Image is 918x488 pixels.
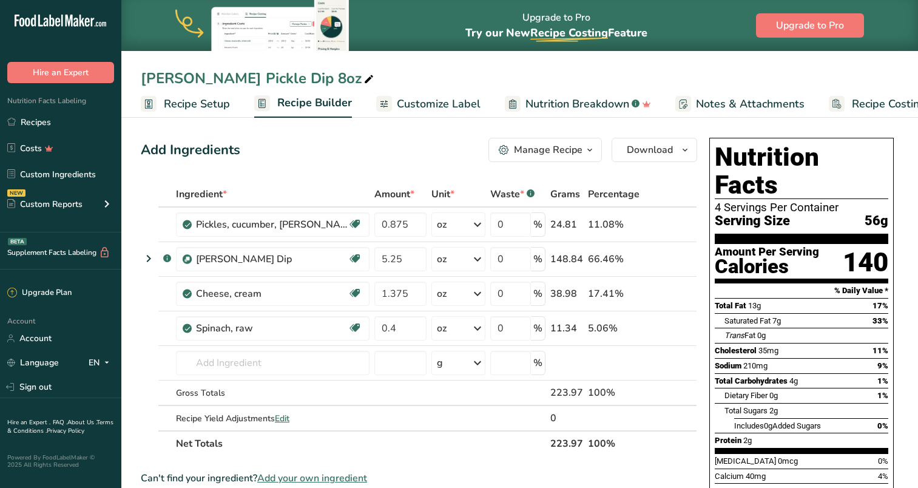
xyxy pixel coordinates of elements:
th: 100% [586,430,642,456]
div: Calories [715,258,819,276]
div: 66.46% [588,252,640,266]
section: % Daily Value * [715,283,888,298]
span: Customize Label [397,96,481,112]
h1: Nutrition Facts [715,143,888,199]
span: 1% [877,391,888,400]
div: Pickles, cucumber, [PERSON_NAME] or kosher [PERSON_NAME] [196,217,348,232]
span: 33% [872,316,888,325]
span: Edit [275,413,289,424]
div: 38.98 [550,286,583,301]
span: Total Fat [715,301,746,310]
div: 17.41% [588,286,640,301]
div: 0 [550,411,583,425]
img: Sub Recipe [183,255,192,264]
span: 11% [872,346,888,355]
div: Gross Totals [176,387,370,399]
span: Percentage [588,187,640,202]
div: oz [437,321,447,336]
div: Manage Recipe [514,143,582,157]
a: Nutrition Breakdown [505,90,651,118]
button: Manage Recipe [488,138,602,162]
div: oz [437,252,447,266]
span: Protein [715,436,741,445]
span: 56g [865,214,888,229]
a: Recipe Builder [254,89,352,118]
div: 5.06% [588,321,640,336]
span: Nutrition Breakdown [525,96,629,112]
span: Includes Added Sugars [734,421,821,430]
button: Download [612,138,697,162]
span: 0g [769,391,778,400]
span: Calcium [715,472,744,481]
a: Terms & Conditions . [7,418,113,435]
span: 17% [872,301,888,310]
span: Dietary Fiber [724,391,768,400]
div: BETA [8,238,27,245]
span: Grams [550,187,580,202]
span: Fat [724,331,755,340]
div: Can't find your ingredient? [141,471,697,486]
span: Unit [431,187,454,202]
span: Recipe Setup [164,96,230,112]
span: 9% [877,361,888,370]
div: NEW [7,189,25,197]
span: Ingredient [176,187,227,202]
input: Add Ingredient [176,351,370,375]
span: 4% [878,472,888,481]
a: Customize Label [376,90,481,118]
span: 0mcg [778,456,798,466]
div: Upgrade Plan [7,287,72,299]
div: 223.97 [550,385,583,400]
a: Privacy Policy [47,427,84,435]
div: Spinach, raw [196,321,348,336]
span: 2g [743,436,752,445]
a: About Us . [67,418,96,427]
button: Upgrade to Pro [756,13,864,38]
button: Hire an Expert [7,62,114,83]
div: 148.84 [550,252,583,266]
span: Recipe Builder [277,95,352,111]
a: Recipe Setup [141,90,230,118]
span: Cholesterol [715,346,757,355]
span: 0% [877,421,888,430]
div: [PERSON_NAME] Pickle Dip 8oz [141,67,376,89]
div: 24.81 [550,217,583,232]
span: Upgrade to Pro [776,18,844,33]
span: 13g [748,301,761,310]
span: Sodium [715,361,741,370]
div: 4 Servings Per Container [715,202,888,214]
a: Hire an Expert . [7,418,50,427]
a: Language [7,352,59,373]
span: [MEDICAL_DATA] [715,456,776,466]
span: 7g [772,316,781,325]
div: Add Ingredients [141,140,240,160]
div: [PERSON_NAME] Dip [196,252,348,266]
span: Download [627,143,673,157]
span: Serving Size [715,214,790,229]
span: 35mg [758,346,778,355]
span: Notes & Attachments [696,96,805,112]
div: 11.34 [550,321,583,336]
div: oz [437,286,447,301]
div: Cheese, cream [196,286,348,301]
span: 210mg [743,361,768,370]
div: 140 [843,246,888,279]
span: Recipe Costing [530,25,608,40]
span: Add your own ingredient [257,471,367,486]
span: Try our New Feature [465,25,647,40]
div: Powered By FoodLabelMaker © 2025 All Rights Reserved [7,454,114,469]
div: Custom Reports [7,198,83,211]
iframe: Intercom live chat [877,447,906,476]
span: 0g [764,421,772,430]
span: 1% [877,376,888,385]
div: Recipe Yield Adjustments [176,412,370,425]
div: Upgrade to Pro [465,1,647,51]
span: Total Sugars [724,406,768,415]
span: Total Carbohydrates [715,376,788,385]
span: 2g [769,406,778,415]
span: Amount [374,187,414,202]
th: 223.97 [548,430,586,456]
div: oz [437,217,447,232]
span: Saturated Fat [724,316,771,325]
a: Notes & Attachments [675,90,805,118]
